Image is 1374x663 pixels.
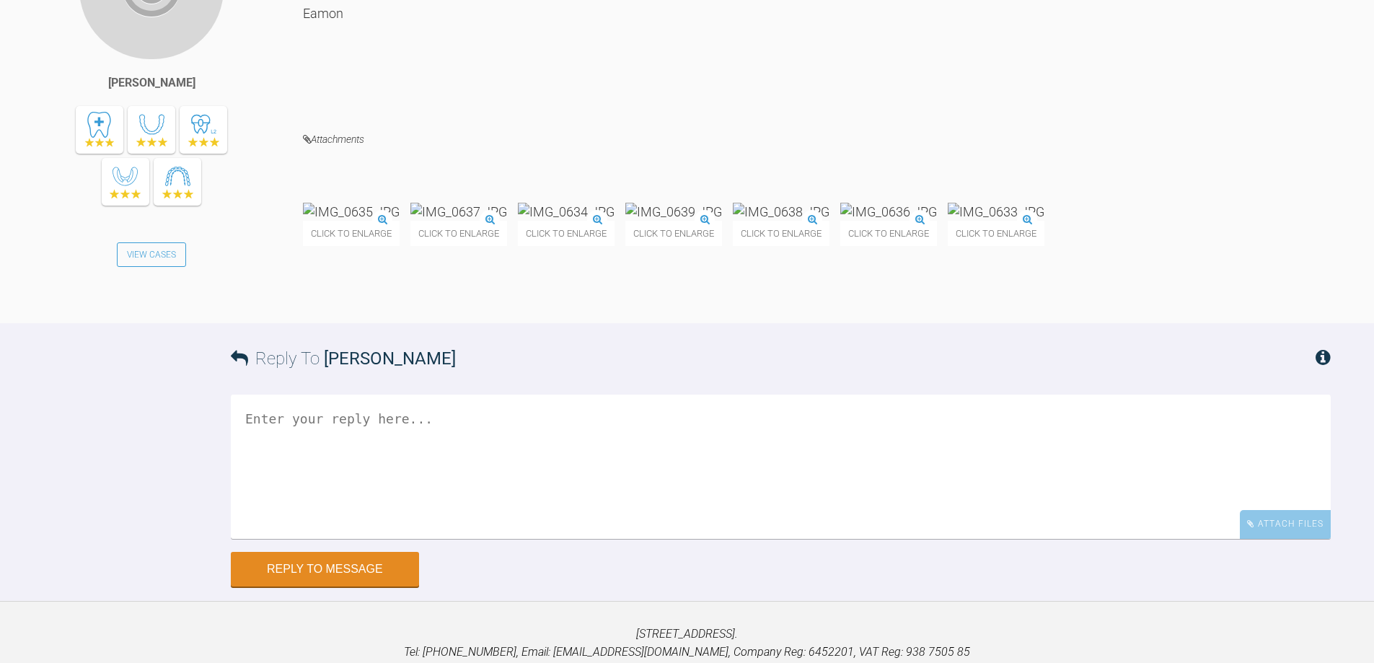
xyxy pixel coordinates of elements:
[840,221,937,246] span: Click to enlarge
[303,203,400,221] img: IMG_0635.JPG
[948,203,1044,221] img: IMG_0633.JPG
[518,221,615,246] span: Click to enlarge
[303,131,1331,149] h4: Attachments
[410,203,507,221] img: IMG_0637.JPG
[948,221,1044,246] span: Click to enlarge
[108,74,195,92] div: [PERSON_NAME]
[303,221,400,246] span: Click to enlarge
[410,221,507,246] span: Click to enlarge
[231,552,419,587] button: Reply to Message
[324,348,456,369] span: [PERSON_NAME]
[117,242,186,267] a: View Cases
[625,221,722,246] span: Click to enlarge
[231,345,456,372] h3: Reply To
[733,203,829,221] img: IMG_0638.JPG
[1240,510,1331,538] div: Attach Files
[625,203,722,221] img: IMG_0639.JPG
[518,203,615,221] img: IMG_0634.JPG
[23,625,1351,662] p: [STREET_ADDRESS]. Tel: [PHONE_NUMBER], Email: [EMAIL_ADDRESS][DOMAIN_NAME], Company Reg: 6452201,...
[733,221,829,246] span: Click to enlarge
[840,203,937,221] img: IMG_0636.JPG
